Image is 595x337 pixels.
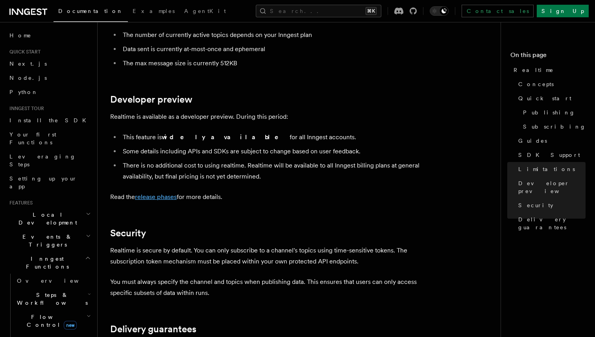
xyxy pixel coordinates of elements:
[128,2,179,21] a: Examples
[120,29,425,41] li: The number of currently active topics depends on your Inngest plan
[9,31,31,39] span: Home
[54,2,128,22] a: Documentation
[6,149,92,171] a: Leveraging Steps
[110,324,196,335] a: Delivery guarantees
[6,28,92,42] a: Home
[6,211,86,227] span: Local Development
[6,113,92,127] a: Install the SDK
[510,50,586,63] h4: On this page
[518,165,575,173] span: Limitations
[14,313,87,329] span: Flow Control
[6,49,41,55] span: Quick start
[6,230,92,252] button: Events & Triggers
[110,192,425,203] p: Read the for more details.
[58,8,123,14] span: Documentation
[518,94,571,102] span: Quick start
[9,131,56,145] span: Your first Functions
[515,91,586,105] a: Quick start
[110,228,146,239] a: Security
[9,117,91,123] span: Install the SDK
[120,146,425,157] li: Some details including APIs and SDKs are subject to change based on user feedback.
[120,58,425,69] li: The max message size is currently 512KB
[520,120,586,134] a: Subscribing
[6,208,92,230] button: Local Development
[133,8,175,14] span: Examples
[120,160,425,182] li: There is no additional cost to using realtime. Realtime will be available to all Inngest billing ...
[515,198,586,212] a: Security
[523,123,586,131] span: Subscribing
[515,176,586,198] a: Developer preview
[179,2,231,21] a: AgentKit
[9,153,76,168] span: Leveraging Steps
[9,89,38,95] span: Python
[6,252,92,274] button: Inngest Functions
[515,212,586,234] a: Delivery guarantees
[6,85,92,99] a: Python
[510,63,586,77] a: Realtime
[430,6,449,16] button: Toggle dark mode
[6,71,92,85] a: Node.js
[518,179,586,195] span: Developer preview
[520,105,586,120] a: Publishing
[518,137,547,145] span: Guides
[462,5,534,17] a: Contact sales
[6,200,33,206] span: Features
[120,44,425,55] li: Data sent is currently at-most-once and ephemeral
[518,80,554,88] span: Concepts
[110,94,192,105] a: Developer preview
[523,109,575,116] span: Publishing
[518,151,580,159] span: SDK Support
[14,310,92,332] button: Flow Controlnew
[184,8,226,14] span: AgentKit
[162,133,290,141] strong: widely available
[6,127,92,149] a: Your first Functions
[6,171,92,193] a: Setting up your app
[14,291,88,307] span: Steps & Workflows
[135,193,177,201] a: release phases
[110,111,425,122] p: Realtime is available as a developer preview. During this period:
[17,278,98,284] span: Overview
[9,75,47,81] span: Node.js
[6,57,92,71] a: Next.js
[366,7,377,15] kbd: ⌘K
[515,77,586,91] a: Concepts
[14,288,92,310] button: Steps & Workflows
[110,245,425,267] p: Realtime is secure by default. You can only subscribe to a channel's topics using time-sensitive ...
[514,66,554,74] span: Realtime
[9,61,47,67] span: Next.js
[515,134,586,148] a: Guides
[256,5,381,17] button: Search...⌘K
[110,276,425,298] p: You must always specify the channel and topics when publishing data. This ensures that users can ...
[515,148,586,162] a: SDK Support
[9,175,77,190] span: Setting up your app
[14,274,92,288] a: Overview
[6,105,44,112] span: Inngest tour
[518,215,586,231] span: Delivery guarantees
[518,201,553,209] span: Security
[6,233,86,249] span: Events & Triggers
[120,132,425,143] li: This feature is for all Inngest accounts.
[537,5,589,17] a: Sign Up
[64,321,77,330] span: new
[515,162,586,176] a: Limitations
[6,255,85,271] span: Inngest Functions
